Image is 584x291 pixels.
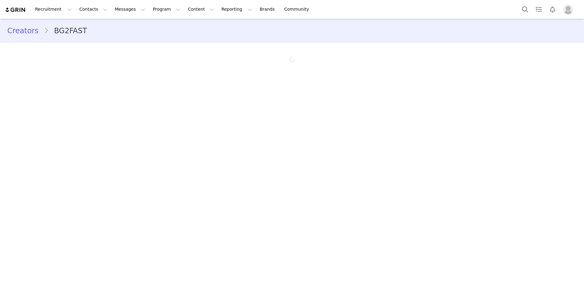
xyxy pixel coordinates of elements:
[76,2,111,16] button: Contacts
[149,2,184,16] button: Program
[184,2,217,16] button: Content
[546,2,559,16] button: Notifications
[563,5,573,14] img: placeholder-profile.jpg
[5,7,26,13] img: grin logo
[518,2,532,16] button: Search
[218,2,256,16] button: Reporting
[560,5,579,14] button: Profile
[256,2,280,16] a: Brands
[111,2,149,16] button: Messages
[532,2,546,16] a: Tasks
[281,2,316,16] a: Community
[31,2,75,16] button: Recruitment
[7,25,44,36] a: Creators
